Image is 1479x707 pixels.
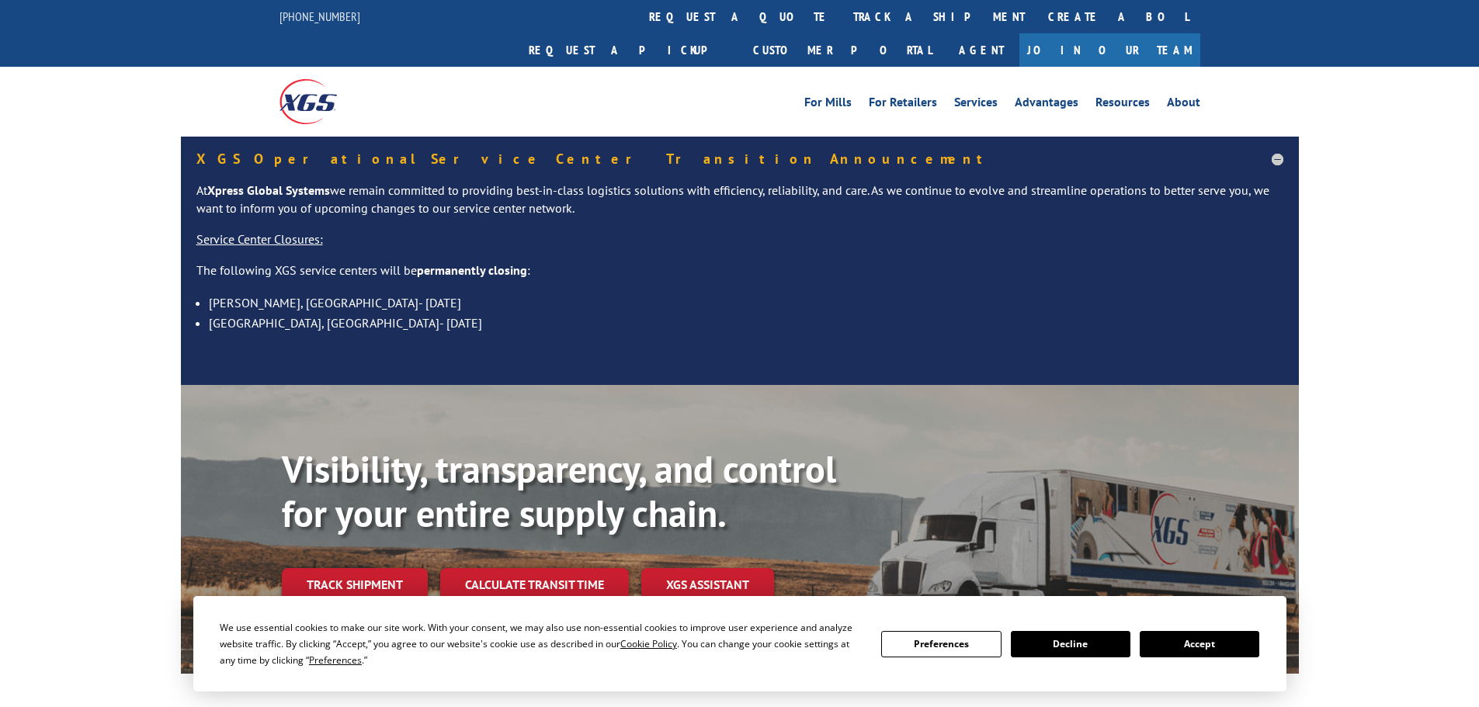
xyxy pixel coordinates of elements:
[282,445,836,538] b: Visibility, transparency, and control for your entire supply chain.
[954,96,998,113] a: Services
[869,96,937,113] a: For Retailers
[220,619,863,668] div: We use essential cookies to make our site work. With your consent, we may also use non-essential ...
[1167,96,1200,113] a: About
[517,33,741,67] a: Request a pickup
[741,33,943,67] a: Customer Portal
[1015,96,1078,113] a: Advantages
[943,33,1019,67] a: Agent
[881,631,1001,657] button: Preferences
[1140,631,1259,657] button: Accept
[417,262,527,278] strong: permanently closing
[1011,631,1130,657] button: Decline
[196,262,1283,293] p: The following XGS service centers will be :
[1095,96,1150,113] a: Resources
[309,653,362,667] span: Preferences
[193,596,1286,691] div: Cookie Consent Prompt
[620,637,677,650] span: Cookie Policy
[207,182,330,198] strong: Xpress Global Systems
[196,152,1283,166] h5: XGS Operational Service Center Transition Announcement
[1019,33,1200,67] a: Join Our Team
[196,231,323,247] u: Service Center Closures:
[641,568,774,601] a: XGS ASSISTANT
[209,313,1283,333] li: [GEOGRAPHIC_DATA], [GEOGRAPHIC_DATA]- [DATE]
[804,96,852,113] a: For Mills
[279,9,360,24] a: [PHONE_NUMBER]
[440,568,629,601] a: Calculate transit time
[282,568,428,601] a: Track shipment
[196,182,1283,231] p: At we remain committed to providing best-in-class logistics solutions with efficiency, reliabilit...
[209,293,1283,313] li: [PERSON_NAME], [GEOGRAPHIC_DATA]- [DATE]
